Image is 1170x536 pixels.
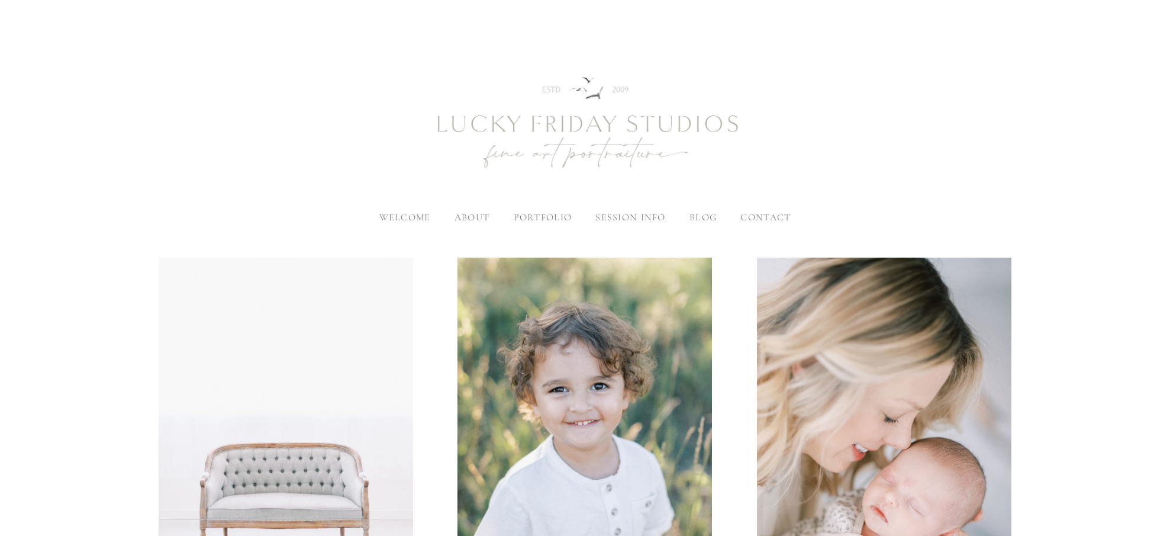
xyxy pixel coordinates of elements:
[514,211,572,223] label: portfolio
[689,211,717,223] a: blog
[595,211,665,223] label: session info
[455,211,489,223] label: about
[740,211,791,223] a: contact
[372,35,798,213] img: Newborn Photography Denver | Lucky Friday Studios
[379,211,431,223] a: welcome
